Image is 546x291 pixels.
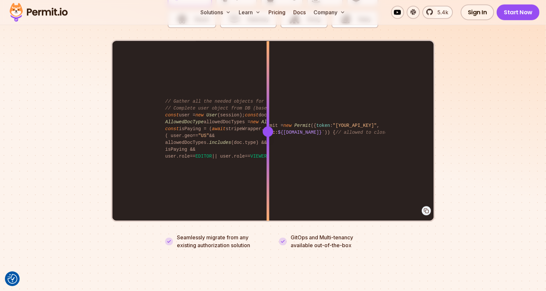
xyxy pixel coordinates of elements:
[291,6,308,19] a: Docs
[212,126,226,131] span: await
[311,6,348,19] button: Company
[196,154,212,159] span: EDITOR
[7,1,71,24] img: Permit logo
[165,112,179,118] span: const
[434,9,448,16] span: 5.4k
[294,123,311,128] span: Permit
[198,133,209,138] span: "US"
[161,117,385,141] code: { } ; permit = ({ : , }); ( permit. (user, , )) { }
[278,130,322,135] span: ${[DOMAIN_NAME]}
[236,6,263,19] button: Learn
[250,119,259,125] span: new
[177,234,267,249] p: Seamlessly migrate from any existing authorization solution
[335,130,404,135] span: // allowed to close issue
[291,234,353,249] p: GitOps and Multi-tenancy available out-of-the-box
[250,154,267,159] span: VIEWER
[497,5,539,20] a: Start Now
[209,140,231,145] span: includes
[8,274,17,284] button: Consent Preferences
[264,126,314,131] span: get_billing_status
[165,119,204,125] span: AllowedDocType
[245,112,259,118] span: const
[165,126,179,131] span: const
[206,112,217,118] span: User
[422,6,453,19] a: 5.4k
[245,140,256,145] span: type
[165,106,382,111] span: // Complete user object from DB (based on session object, only 3 DB queries...)
[316,123,330,128] span: token
[161,93,385,165] code: user = (session); doc = ( , , session. ); allowedDocTypes = (user. ); isPaying = ( stripeWrapper....
[198,6,233,19] button: Solutions
[261,119,300,125] span: AllowedDocType
[184,133,193,138] span: geo
[266,6,288,19] a: Pricing
[461,5,494,20] a: Sign In
[333,123,377,128] span: "[YOUR_API_KEY]"
[283,123,292,128] span: new
[196,112,204,118] span: new
[8,274,17,284] img: Revisit consent button
[264,130,325,135] span: `doc: `
[165,99,322,104] span: // Gather all the needed objects for the permission check
[179,154,190,159] span: role
[234,154,245,159] span: role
